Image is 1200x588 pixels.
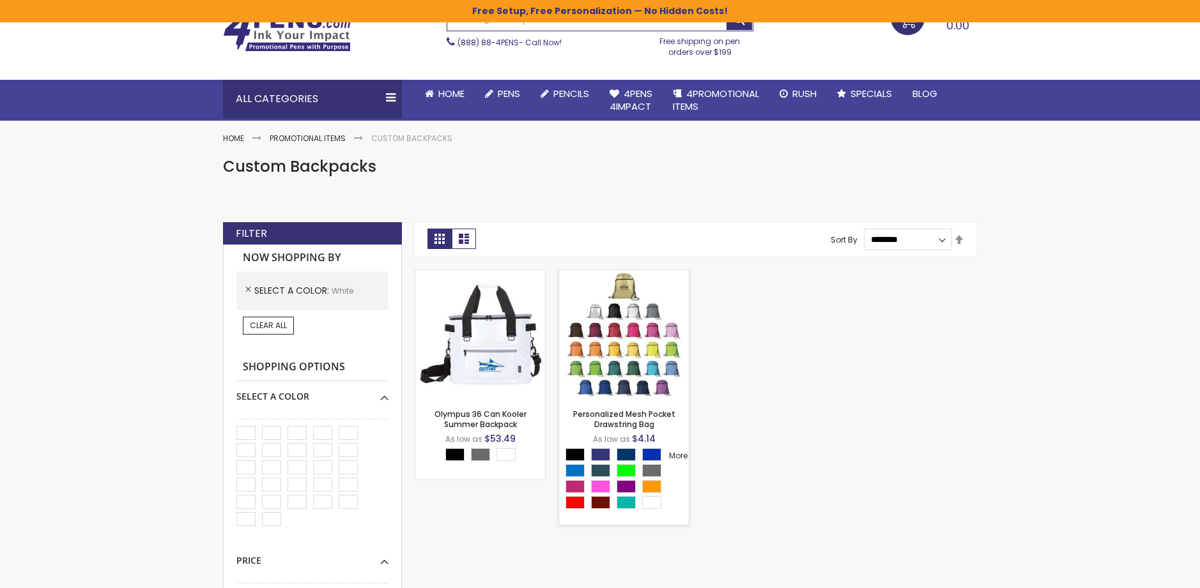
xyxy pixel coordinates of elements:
span: More [669,450,688,461]
span: Specials [850,87,892,100]
a: Olympus 36 Can Kooler Summer Backpack [435,409,527,430]
div: Purple [617,480,636,493]
span: Rush [792,87,817,100]
span: As low as [445,433,482,444]
a: (888) 88-4PENS [458,37,519,48]
strong: Shopping Options [236,354,388,381]
strong: Custom Backpacks [371,133,452,144]
div: Select A Color [236,381,388,403]
span: 0.00 [946,17,969,33]
a: Pens [475,80,530,108]
div: Grey [642,464,661,477]
a: 4PROMOTIONALITEMS [663,80,769,121]
span: Blog [912,87,937,100]
span: 4PROMOTIONAL ITEMS [673,87,759,113]
a: Rush [769,80,827,108]
span: Clear All [250,320,287,331]
div: Orange [642,480,661,493]
a: Blog [902,80,948,108]
div: Rasberry [565,480,585,493]
a: Personalized Mesh Pocket Drawstring Bag [573,409,675,430]
div: Lime Green [617,464,636,477]
span: Select A Color [254,284,332,297]
span: White [332,285,353,296]
a: More [668,449,689,462]
img: Personalized Mesh Pocket Drawstring Bag [559,270,689,400]
img: Imprinted Koozie Olympus 36 Can Kooler Summer Backpack-White [415,270,545,400]
div: Pink [591,480,610,493]
div: Select A Color [445,448,522,464]
div: Navy Blue [617,448,636,461]
span: Home [438,87,465,100]
a: Specials [827,80,902,108]
div: Blue Light [565,464,585,477]
a: Promotional Items [270,133,346,144]
div: Black [565,448,585,461]
a: Home [415,80,475,108]
label: Sort By [831,234,858,245]
div: Black [445,448,465,461]
div: Royal Blue [591,448,610,461]
a: Clear All [243,317,294,335]
a: Pencils [530,80,599,108]
span: $53.49 [484,432,516,445]
div: Maroon [591,496,610,509]
div: Grey [471,448,490,461]
span: $4.14 [632,432,656,445]
div: Select A Color [565,448,689,512]
div: Price [236,545,388,567]
span: Pencils [553,87,589,100]
span: Pens [498,87,520,100]
div: Red [565,496,585,509]
a: Personalized Mesh Pocket Drawstring Bag [559,269,689,280]
strong: Grid [427,229,452,249]
strong: Now Shopping by [236,245,388,271]
img: 4Pens Custom Pens and Promotional Products [223,11,351,52]
a: Home [223,133,244,144]
a: 4Pens4impact [599,80,663,121]
div: White [496,448,516,461]
div: White [642,496,661,509]
span: 4Pens 4impact [610,87,652,113]
span: As low as [593,433,630,444]
div: All Categories [223,80,402,118]
div: Free shipping on pen orders over $199 [647,31,754,57]
strong: Filter [236,227,267,241]
div: Teal [617,496,636,509]
div: Blue [642,448,661,461]
div: Forest Green [591,464,610,477]
h1: Custom Backpacks [223,156,977,177]
span: - Call Now! [458,37,562,48]
a: Imprinted Koozie Olympus 36 Can Kooler Summer Backpack-White [415,269,545,280]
